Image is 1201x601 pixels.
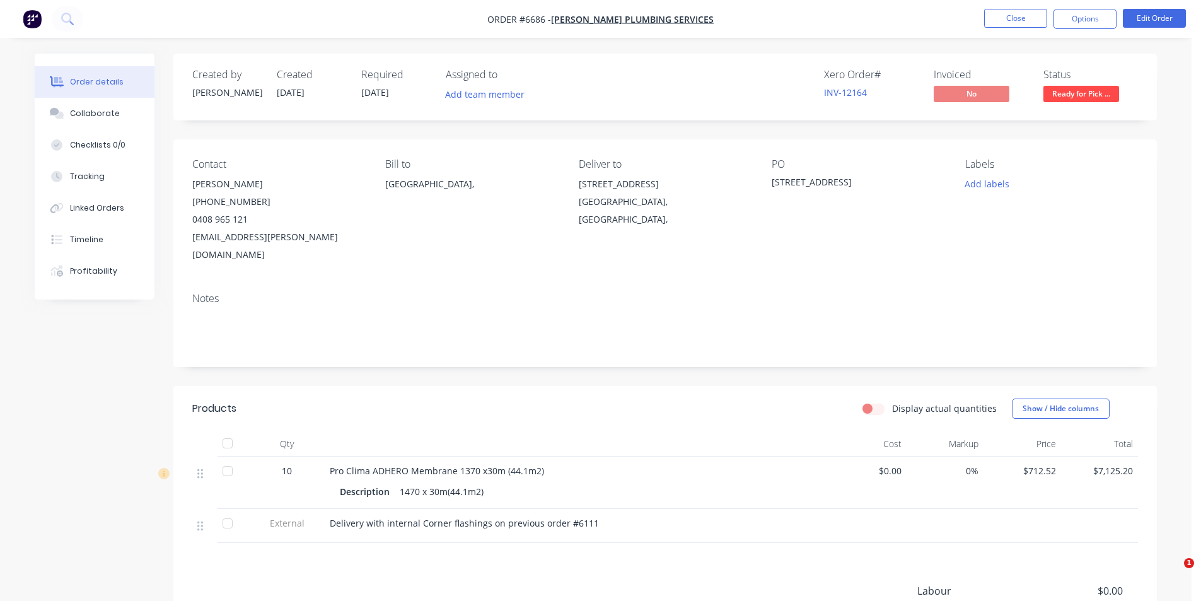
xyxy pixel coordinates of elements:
[385,158,558,170] div: Bill to
[989,464,1056,477] span: $712.52
[1043,69,1138,81] div: Status
[1030,583,1123,598] span: $0.00
[249,431,325,457] div: Qty
[965,158,1138,170] div: Labels
[23,9,42,28] img: Factory
[984,9,1047,28] button: Close
[551,13,714,25] a: [PERSON_NAME] Plumbing Services
[446,69,572,81] div: Assigned to
[70,171,105,182] div: Tracking
[192,69,262,81] div: Created by
[277,86,305,98] span: [DATE]
[35,66,154,98] button: Order details
[983,431,1061,457] div: Price
[829,431,907,457] div: Cost
[35,129,154,161] button: Checklists 0/0
[192,211,365,228] div: 0408 965 121
[385,175,558,216] div: [GEOGRAPHIC_DATA],
[834,464,902,477] span: $0.00
[579,175,751,193] div: [STREET_ADDRESS]
[254,516,320,530] span: External
[70,139,125,151] div: Checklists 0/0
[772,158,944,170] div: PO
[192,401,236,416] div: Products
[1043,86,1119,105] button: Ready for Pick ...
[70,76,124,88] div: Order details
[35,98,154,129] button: Collaborate
[934,69,1028,81] div: Invoiced
[772,175,929,193] div: [STREET_ADDRESS]
[385,175,558,193] div: [GEOGRAPHIC_DATA],
[395,482,489,501] div: 1470 x 30m(44.1m2)
[282,464,292,477] span: 10
[330,465,544,477] span: Pro Clima ADHERO Membrane 1370 x30m (44.1m2)
[35,192,154,224] button: Linked Orders
[1061,431,1139,457] div: Total
[439,86,531,103] button: Add team member
[35,161,154,192] button: Tracking
[192,158,365,170] div: Contact
[958,175,1016,192] button: Add labels
[361,86,389,98] span: [DATE]
[277,69,346,81] div: Created
[70,265,117,277] div: Profitability
[35,255,154,287] button: Profitability
[192,193,365,211] div: [PHONE_NUMBER]
[934,86,1009,102] span: No
[35,224,154,255] button: Timeline
[340,482,395,501] div: Description
[192,228,365,264] div: [EMAIL_ADDRESS][PERSON_NAME][DOMAIN_NAME]
[487,13,551,25] span: Order #6686 -
[192,175,365,264] div: [PERSON_NAME][PHONE_NUMBER]0408 965 121[EMAIL_ADDRESS][PERSON_NAME][DOMAIN_NAME]
[907,431,984,457] div: Markup
[361,69,431,81] div: Required
[446,86,531,103] button: Add team member
[1066,464,1134,477] span: $7,125.20
[1123,9,1186,28] button: Edit Order
[1012,399,1110,419] button: Show / Hide columns
[1184,558,1194,568] span: 1
[330,517,599,529] span: Delivery with internal Corner flashings on previous order #6111
[1053,9,1117,29] button: Options
[192,293,1138,305] div: Notes
[70,234,103,245] div: Timeline
[70,202,124,214] div: Linked Orders
[1158,558,1188,588] iframe: Intercom live chat
[912,464,979,477] span: 0%
[192,175,365,193] div: [PERSON_NAME]
[579,193,751,228] div: [GEOGRAPHIC_DATA], [GEOGRAPHIC_DATA],
[579,175,751,228] div: [STREET_ADDRESS][GEOGRAPHIC_DATA], [GEOGRAPHIC_DATA],
[579,158,751,170] div: Deliver to
[824,69,919,81] div: Xero Order #
[1043,86,1119,102] span: Ready for Pick ...
[917,583,1030,598] span: Labour
[892,402,997,415] label: Display actual quantities
[192,86,262,99] div: [PERSON_NAME]
[824,86,867,98] a: INV-12164
[70,108,120,119] div: Collaborate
